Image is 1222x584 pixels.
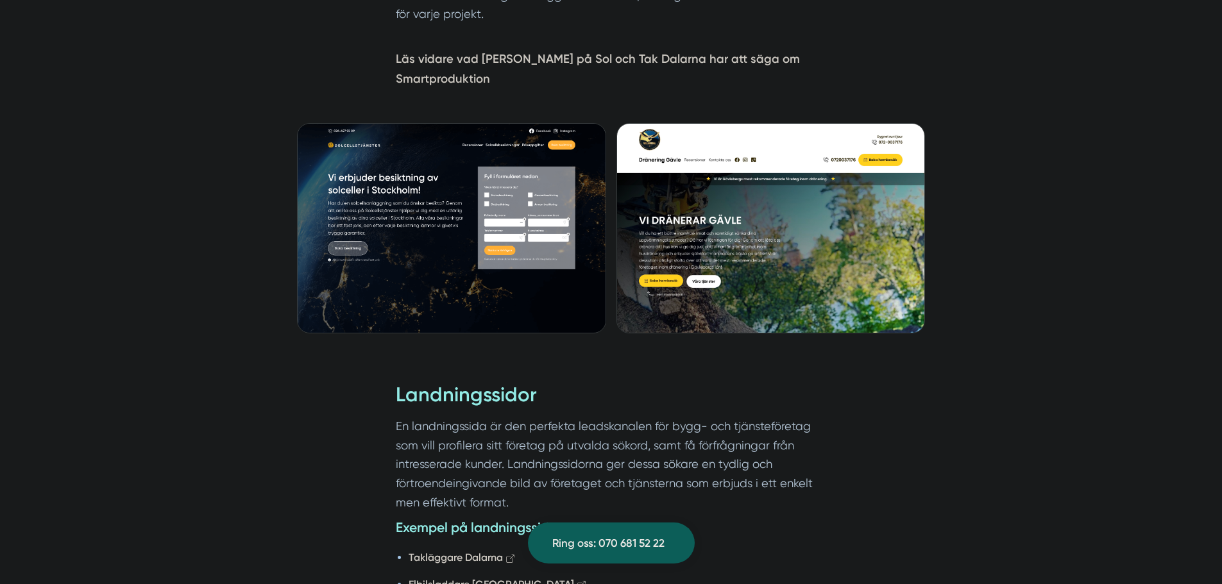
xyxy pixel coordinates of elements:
img: Hemsidan Solcellstjänster skapad av Smartproduktion. [297,123,606,333]
strong: Läs vidare vad [PERSON_NAME] på Sol och Tak Dalarna har att säga om Smartproduktion [396,52,800,86]
p: En landningssida är den perfekta leadskanalen för bygg- och tjänsteföretag som vill profilera sit... [396,417,827,512]
h2: Landningssidor [396,381,827,417]
a: Takläggare Dalarna [409,551,516,563]
img: Landningssidan Dränering Gävle skapad av Smartproduktion. [616,123,926,333]
strong: Takläggare Dalarna [409,551,503,563]
a: Läs vidare vad [PERSON_NAME] på Sol och Tak Dalarna har att säga om Smartproduktion [396,52,800,85]
span: Ring oss: 070 681 52 22 [552,535,665,552]
strong: Exempel på landningssidor: [396,519,565,535]
a: Ring oss: 070 681 52 22 [528,522,695,563]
